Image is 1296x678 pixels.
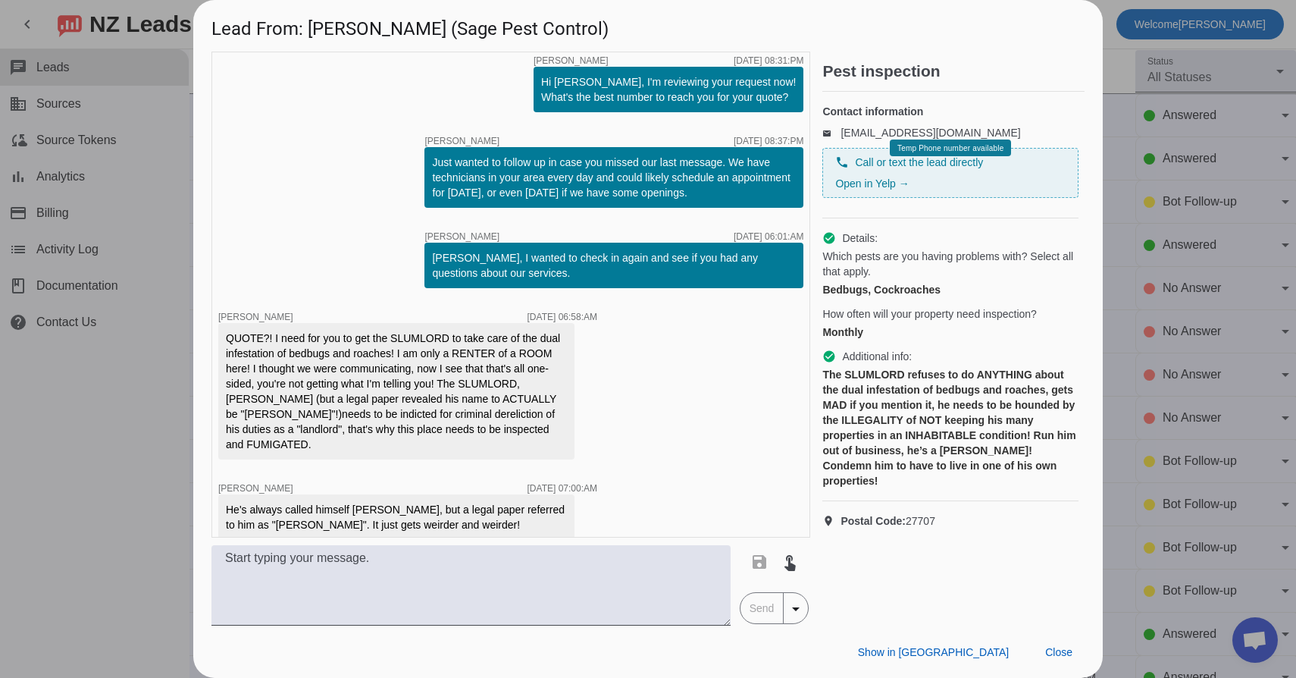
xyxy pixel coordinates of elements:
mat-icon: check_circle [822,350,836,363]
div: Bedbugs, Cockroaches [822,282,1078,297]
span: Call or text the lead directly [855,155,983,170]
span: Which pests are you having problems with? Select all that apply. [822,249,1078,279]
div: [DATE] 08:31:PM [734,56,803,65]
div: The SLUMLORD refuses to do ANYTHING about the dual infestation of bedbugs and roaches, gets MAD i... [822,367,1078,488]
mat-icon: check_circle [822,231,836,245]
div: Hi [PERSON_NAME], I'm reviewing your request now! What's the best number to reach you for your qu... [541,74,796,105]
div: [DATE] 06:58:AM [527,312,597,322]
span: 27707 [841,513,935,529]
span: [PERSON_NAME] [424,137,499,146]
div: [DATE] 07:00:AM [527,484,597,493]
span: [PERSON_NAME] [424,232,499,241]
span: Close [1045,646,1072,658]
button: Close [1033,639,1085,666]
mat-icon: email [822,129,841,137]
span: How often will your property need inspection? [822,306,1037,322]
span: Additional info: [842,349,912,364]
mat-icon: phone [835,155,849,169]
div: [DATE] 06:01:AM [734,232,803,241]
span: Show in [GEOGRAPHIC_DATA] [858,646,1009,658]
button: Show in [GEOGRAPHIC_DATA] [846,639,1021,666]
mat-icon: touch_app [781,553,799,571]
div: [PERSON_NAME], I wanted to check in again and see if you had any questions about our services.​ [432,250,796,281]
a: Open in Yelp → [835,177,909,190]
span: [PERSON_NAME] [218,312,293,322]
h4: Contact information [822,104,1078,119]
mat-icon: location_on [822,515,841,527]
h2: Pest inspection [822,64,1085,79]
div: QUOTE?! I need for you to get the SLUMLORD to take care of the dual infestation of bedbugs and ro... [226,331,567,452]
div: Just wanted to follow up in case you missed our last message. We have technicians in your area ev... [432,155,796,200]
span: Temp Phone number available [897,144,1003,152]
span: [PERSON_NAME] [218,483,293,494]
div: [DATE] 08:37:PM [734,137,803,146]
span: Details: [842,231,878,246]
mat-icon: arrow_drop_down [787,600,805,618]
div: He's always called himself [PERSON_NAME], but a legal paper referred to him as "[PERSON_NAME]". I... [226,502,567,532]
strong: Postal Code: [841,515,906,527]
div: Monthly [822,325,1078,340]
a: [EMAIL_ADDRESS][DOMAIN_NAME] [841,127,1020,139]
span: [PERSON_NAME] [534,56,609,65]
